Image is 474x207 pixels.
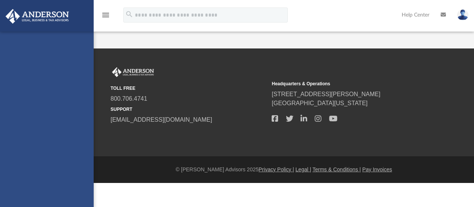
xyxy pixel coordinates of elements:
small: TOLL FREE [111,85,266,92]
small: SUPPORT [111,106,266,113]
i: search [125,10,133,18]
a: Terms & Conditions | [313,166,361,172]
a: 800.706.4741 [111,95,147,102]
img: Anderson Advisors Platinum Portal [111,67,156,77]
a: menu [101,14,110,20]
img: Anderson Advisors Platinum Portal [3,9,71,24]
a: Legal | [296,166,311,172]
a: [STREET_ADDRESS][PERSON_NAME] [272,91,380,97]
img: User Pic [457,9,468,20]
a: [EMAIL_ADDRESS][DOMAIN_NAME] [111,116,212,123]
a: [GEOGRAPHIC_DATA][US_STATE] [272,100,368,106]
a: Privacy Policy | [259,166,294,172]
a: Pay Invoices [362,166,392,172]
small: Headquarters & Operations [272,80,428,87]
i: menu [101,11,110,20]
div: © [PERSON_NAME] Advisors 2025 [94,166,474,174]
